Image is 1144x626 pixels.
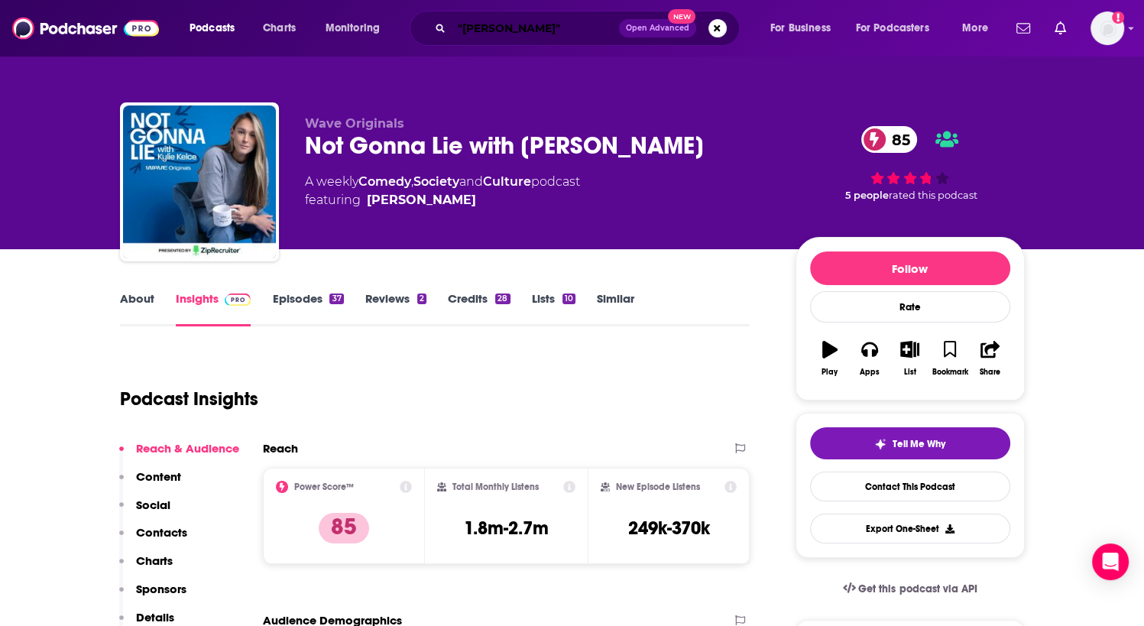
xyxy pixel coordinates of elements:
button: Play [810,331,850,386]
button: Contacts [119,525,187,553]
a: 85 [861,126,918,153]
button: open menu [179,16,254,41]
span: Wave Originals [305,116,404,131]
svg: Add a profile image [1112,11,1124,24]
span: 85 [877,126,918,153]
span: More [962,18,988,39]
span: and [459,174,483,189]
p: Sponsors [136,582,186,596]
button: Bookmark [930,331,970,386]
div: Rate [810,291,1010,323]
button: Show profile menu [1091,11,1124,45]
a: Lists10 [532,291,575,326]
button: Content [119,469,181,498]
h3: 1.8m-2.7m [464,517,549,540]
button: open menu [315,16,400,41]
a: Similar [597,291,634,326]
img: Podchaser Pro [225,294,251,306]
input: Search podcasts, credits, & more... [452,16,619,41]
span: For Podcasters [856,18,929,39]
a: Credits28 [448,291,510,326]
a: Kylie Kelce [367,191,476,209]
span: , [411,174,413,189]
span: 5 people [845,190,889,201]
img: Not Gonna Lie with Kylie Kelce [123,105,276,258]
button: Charts [119,553,173,582]
button: Sponsors [119,582,186,610]
div: List [904,368,916,377]
button: open menu [951,16,1007,41]
a: Contact This Podcast [810,472,1010,501]
h2: Total Monthly Listens [452,482,539,492]
div: Share [980,368,1000,377]
p: Contacts [136,525,187,540]
img: User Profile [1091,11,1124,45]
div: 10 [562,294,575,304]
a: Show notifications dropdown [1048,15,1072,41]
span: Charts [263,18,296,39]
a: Get this podcast via API [831,570,990,608]
span: New [668,9,695,24]
p: Reach & Audience [136,441,239,456]
a: Reviews2 [365,291,426,326]
p: Details [136,610,174,624]
a: Culture [483,174,531,189]
a: Episodes37 [272,291,343,326]
span: Podcasts [190,18,235,39]
h2: Reach [263,441,298,456]
span: Tell Me Why [893,438,945,450]
h2: New Episode Listens [616,482,700,492]
button: List [890,331,929,386]
span: featuring [305,191,580,209]
span: Get this podcast via API [858,582,977,595]
div: 85 5 peoplerated this podcast [796,116,1025,211]
a: Comedy [358,174,411,189]
div: Search podcasts, credits, & more... [424,11,754,46]
button: open menu [846,16,951,41]
button: Social [119,498,170,526]
p: Content [136,469,181,484]
img: tell me why sparkle [874,438,886,450]
span: Monitoring [326,18,380,39]
span: rated this podcast [889,190,977,201]
span: Logged in as jinastanfill [1091,11,1124,45]
button: Reach & Audience [119,441,239,469]
a: About [120,291,154,326]
div: Open Intercom Messenger [1092,543,1129,580]
div: Play [822,368,838,377]
button: tell me why sparkleTell Me Why [810,427,1010,459]
div: Bookmark [932,368,967,377]
div: 2 [417,294,426,304]
div: 28 [495,294,510,304]
button: Open AdvancedNew [619,19,696,37]
button: open menu [760,16,850,41]
button: Apps [850,331,890,386]
div: 37 [329,294,343,304]
p: Social [136,498,170,512]
a: InsightsPodchaser Pro [176,291,251,326]
button: Export One-Sheet [810,514,1010,543]
img: Podchaser - Follow, Share and Rate Podcasts [12,14,159,43]
p: Charts [136,553,173,568]
div: A weekly podcast [305,173,580,209]
h3: 249k-370k [628,517,710,540]
button: Share [970,331,1010,386]
span: For Business [770,18,831,39]
h1: Podcast Insights [120,388,258,410]
a: Charts [253,16,305,41]
button: Follow [810,251,1010,285]
a: Show notifications dropdown [1010,15,1036,41]
div: Apps [860,368,880,377]
p: 85 [319,513,369,543]
h2: Power Score™ [294,482,354,492]
span: Open Advanced [626,24,689,32]
a: Society [413,174,459,189]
